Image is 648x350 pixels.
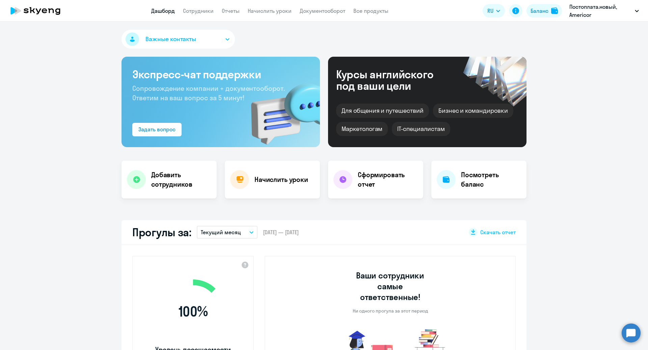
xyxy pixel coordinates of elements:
button: Задать вопрос [132,123,182,136]
div: IT-специалистам [392,122,450,136]
span: Скачать отчет [480,228,516,236]
span: Сопровождение компании + документооборот. Ответим на ваш вопрос за 5 минут! [132,84,285,102]
span: 100 % [154,303,232,320]
div: Задать вопрос [138,125,175,133]
a: Все продукты [353,7,388,14]
a: Дашборд [151,7,175,14]
p: Ни одного прогула за этот период [353,308,428,314]
div: Бизнес и командировки [433,104,513,118]
a: Начислить уроки [248,7,292,14]
button: Текущий месяц [197,226,258,239]
p: Текущий месяц [201,228,241,236]
div: Курсы английского под ваши цели [336,69,452,91]
img: balance [551,7,558,14]
h4: Начислить уроки [254,175,308,184]
h3: Ваши сотрудники самые ответственные! [347,270,434,302]
div: Маркетологам [336,122,388,136]
p: Постоплата.новый, Americor [569,3,632,19]
a: Отчеты [222,7,240,14]
a: Документооборот [300,7,345,14]
div: Для общения и путешествий [336,104,429,118]
button: Важные контакты [122,30,235,49]
h3: Экспресс-чат поддержки [132,68,309,81]
button: Постоплата.новый, Americor [566,3,642,19]
h4: Сформировать отчет [358,170,418,189]
button: RU [483,4,505,18]
span: RU [487,7,493,15]
button: Балансbalance [526,4,562,18]
div: Баланс [531,7,548,15]
img: bg-img [241,71,320,147]
span: Важные контакты [145,35,196,44]
span: [DATE] — [DATE] [263,228,299,236]
a: Сотрудники [183,7,214,14]
h2: Прогулы за: [132,225,191,239]
h4: Посмотреть баланс [461,170,521,189]
h4: Добавить сотрудников [151,170,211,189]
